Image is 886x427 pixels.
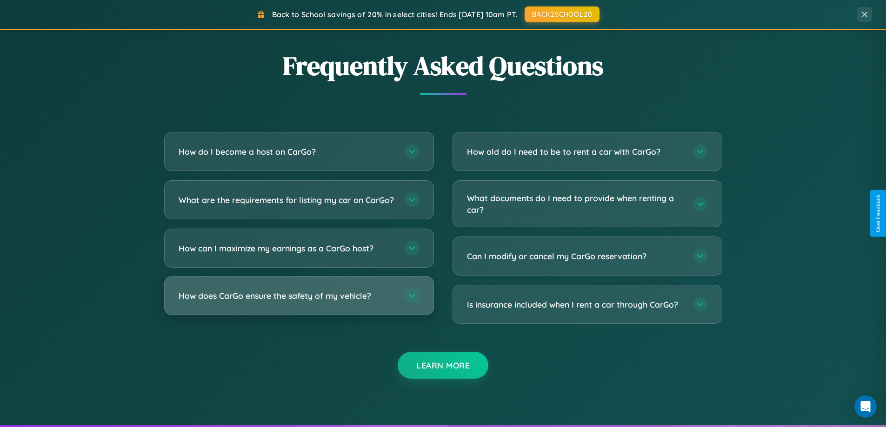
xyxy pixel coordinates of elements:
[179,243,395,254] h3: How can I maximize my earnings as a CarGo host?
[179,290,395,302] h3: How does CarGo ensure the safety of my vehicle?
[467,250,684,262] h3: Can I modify or cancel my CarGo reservation?
[467,146,684,158] h3: How old do I need to be to rent a car with CarGo?
[467,192,684,215] h3: What documents do I need to provide when renting a car?
[875,195,881,232] div: Give Feedback
[467,299,684,310] h3: Is insurance included when I rent a car through CarGo?
[179,146,395,158] h3: How do I become a host on CarGo?
[179,194,395,206] h3: What are the requirements for listing my car on CarGo?
[398,352,488,379] button: Learn More
[272,10,518,19] span: Back to School savings of 20% in select cities! Ends [DATE] 10am PT.
[164,48,722,84] h2: Frequently Asked Questions
[525,7,600,22] button: BACK2SCHOOL20
[854,395,877,418] div: Open Intercom Messenger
